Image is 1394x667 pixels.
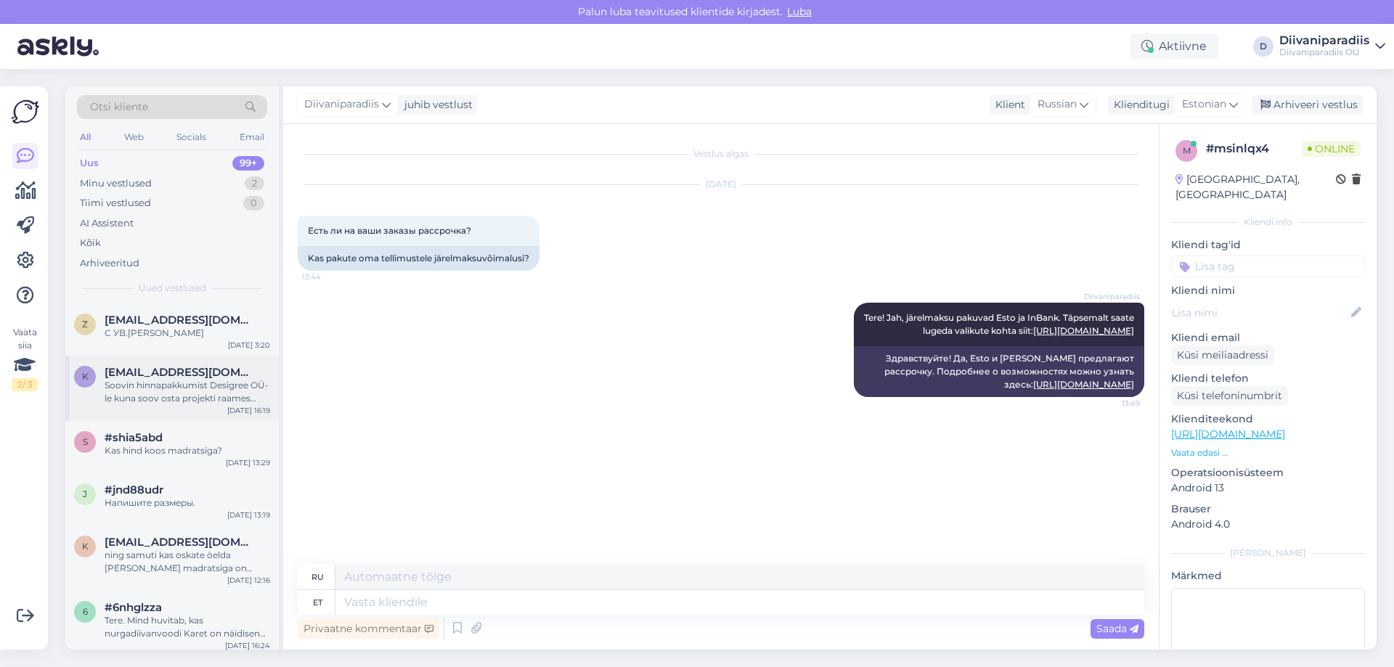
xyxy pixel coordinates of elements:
span: k [82,541,89,552]
a: DiivaniparadiisDiivaniparadiis OÜ [1279,35,1385,58]
p: Kliendi nimi [1171,283,1365,298]
div: [DATE] 12:16 [227,575,270,586]
div: D [1253,36,1273,57]
p: Klienditeekond [1171,412,1365,427]
div: Kliendi info [1171,216,1365,229]
span: Есть ли на ваши заказы рассрочка? [308,225,471,236]
div: Email [237,128,267,147]
a: [URL][DOMAIN_NAME] [1171,427,1285,441]
div: Privaatne kommentaar [298,619,439,639]
div: Vestlus algas [298,147,1144,160]
input: Lisa tag [1171,255,1365,277]
div: All [77,128,94,147]
div: juhib vestlust [399,97,473,112]
div: Здравствуйте! Да, Esto и [PERSON_NAME] предлагают рассрочку. Подробнее о возможностях можно узнат... [854,346,1144,397]
p: Kliendi tag'id [1171,237,1365,253]
span: zban@list.ru [105,314,256,327]
div: С УВ.[PERSON_NAME] [105,327,270,340]
span: Uued vestlused [139,282,206,295]
div: ru [311,565,324,589]
div: Tere. Mind huvitab, kas nurgadiivanvoodi Karet on näidisena olemas ka Tallinna kaupluses? [105,614,270,640]
div: 2 / 3 [12,378,38,391]
div: Aktiivne [1130,33,1218,60]
div: Socials [174,128,209,147]
p: Vaata edasi ... [1171,446,1365,459]
div: Uus [80,156,99,171]
span: karmenkilk1@gmail.com [105,536,256,549]
span: Diivaniparadiis [304,97,379,112]
div: [PERSON_NAME] [1171,547,1365,560]
span: 13:49 [1085,398,1140,409]
a: [URL][DOMAIN_NAME] [1033,379,1134,390]
div: Kas hind koos madratsiga? [105,444,270,457]
div: Klient [990,97,1025,112]
p: Kliendi email [1171,330,1365,345]
span: j [83,488,87,499]
div: Arhiveeritud [80,256,139,271]
div: [DATE] [298,178,1144,191]
p: Operatsioonisüsteem [1171,465,1365,480]
div: Küsi meiliaadressi [1171,345,1274,365]
div: Kõik [80,236,101,250]
span: Otsi kliente [90,99,148,115]
span: Estonian [1182,97,1226,112]
div: Vaata siia [12,326,38,391]
div: [GEOGRAPHIC_DATA], [GEOGRAPHIC_DATA] [1175,172,1336,202]
span: z [82,319,88,330]
div: Tiimi vestlused [80,196,151,210]
span: Russian [1038,97,1077,112]
div: Minu vestlused [80,176,152,191]
div: [DATE] 16:24 [225,640,270,651]
span: 13:44 [302,271,356,282]
div: ning samuti kas oskate öelda [PERSON_NAME] madratsiga on toode näidisena Järve keskuse poes väljas? [105,549,270,575]
input: Lisa nimi [1172,305,1348,321]
a: [URL][DOMAIN_NAME] [1033,325,1134,336]
p: Android 4.0 [1171,517,1365,532]
p: Android 13 [1171,480,1365,496]
div: [DATE] 13:19 [227,510,270,520]
span: Online [1302,141,1361,157]
span: 6 [83,606,88,617]
span: k [82,371,89,382]
div: AI Assistent [80,216,134,231]
span: klaire.vaher0@gmail.com [105,366,256,379]
div: Diivaniparadiis OÜ [1279,46,1369,58]
span: s [83,436,88,447]
div: Напишите размеры. [105,496,270,510]
div: Web [121,128,147,147]
p: Kliendi telefon [1171,371,1365,386]
div: Diivaniparadiis [1279,35,1369,46]
span: m [1183,145,1191,156]
img: Askly Logo [12,98,39,126]
div: Soovin hinnapakkumist Desigree OÜ-le kuna soov osta projekti raames aiamööblit AIAMÖÖBEL NASSAU l... [105,379,270,405]
div: 2 [245,176,264,191]
p: Märkmed [1171,568,1365,584]
div: et [313,590,322,615]
div: # msinlqx4 [1206,140,1302,157]
div: Klienditugi [1108,97,1170,112]
span: Luba [783,5,816,18]
div: Küsi telefoninumbrit [1171,386,1288,406]
div: Arhiveeri vestlus [1252,95,1364,115]
div: Kas pakute oma tellimustele järelmaksuvõimalusi? [298,246,539,271]
span: #6nhglzza [105,601,162,614]
div: [DATE] 16:19 [227,405,270,416]
div: [DATE] 3:20 [228,340,270,351]
div: 99+ [232,156,264,171]
span: Tere! Jah, järelmaksu pakuvad Esto ja InBank. Täpsemalt saate lugeda valikute kohta siit: [864,312,1136,336]
p: Brauser [1171,502,1365,517]
span: Saada [1096,622,1138,635]
span: Diivaniparadiis [1084,291,1140,302]
div: 0 [243,196,264,210]
span: #jnd88udr [105,483,163,496]
span: #shia5abd [105,431,163,444]
div: [DATE] 13:29 [226,457,270,468]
